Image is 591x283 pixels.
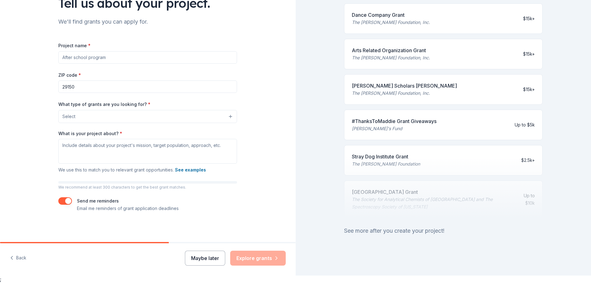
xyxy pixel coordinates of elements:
div: Up to $5k [515,121,535,129]
div: Dance Company Grant [352,11,430,19]
div: $15k+ [523,15,535,22]
button: See examples [175,166,206,174]
div: $15k+ [523,50,535,58]
div: [PERSON_NAME] Scholars [PERSON_NAME] [352,82,457,89]
button: Maybe later [185,251,225,266]
span: Select [62,113,75,120]
input: 12345 (U.S. only) [58,80,237,93]
label: Project name [58,43,91,49]
span: We use this to match you to relevant grant opportunities. [58,167,206,172]
input: After school program [58,51,237,64]
label: What is your project about? [58,130,122,137]
div: See more after you create your project! [344,226,543,236]
p: Email me reminders of grant application deadlines [77,205,179,212]
div: The [PERSON_NAME] Foundation, Inc. [352,89,457,97]
label: Send me reminders [77,198,119,203]
button: Select [58,110,237,123]
label: ZIP code [58,72,81,78]
div: [PERSON_NAME]'s Fund [352,125,437,132]
div: The [PERSON_NAME] Foundation, Inc. [352,54,430,62]
button: Back [10,252,26,265]
div: $15k+ [523,86,535,93]
div: We'll find grants you can apply for. [58,17,237,27]
div: The [PERSON_NAME] Foundation, Inc. [352,19,430,26]
div: Arts Related Organization Grant [352,47,430,54]
p: We recommend at least 300 characters to get the best grant matches. [58,185,237,190]
div: Stray Dog Institute Grant [352,153,420,160]
div: #ThanksToMaddie Grant Giveaways [352,117,437,125]
label: What type of grants are you looking for? [58,101,150,107]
